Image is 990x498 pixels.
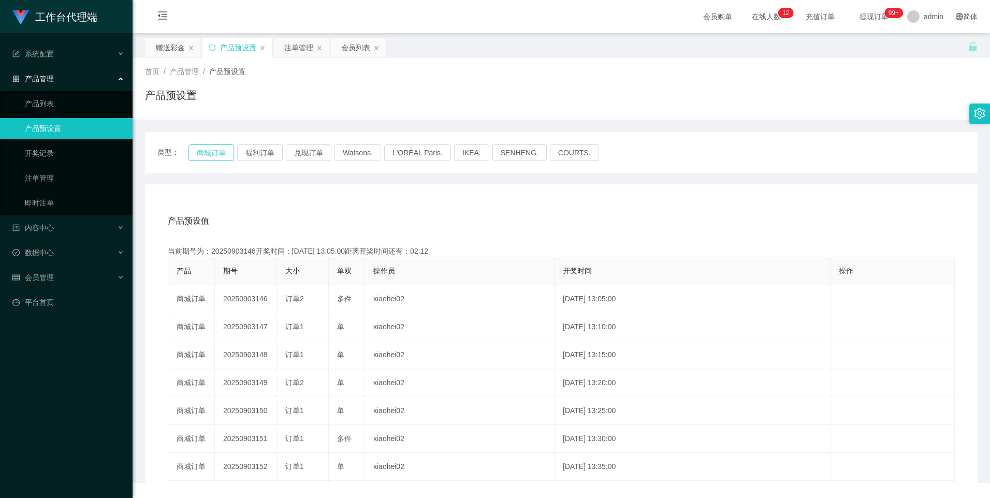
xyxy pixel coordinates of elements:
span: / [203,67,205,76]
td: 商城订单 [168,397,215,425]
i: 图标: appstore-o [12,75,20,82]
i: 图标: setting [974,108,985,119]
i: 图标: global [956,13,963,20]
td: 商城订单 [168,369,215,397]
span: 开奖时间 [563,267,592,275]
span: 提现订单 [854,13,894,20]
sup: 12 [778,8,793,18]
span: 在线人数 [747,13,786,20]
td: xiaohei02 [365,285,555,313]
td: xiaohei02 [365,369,555,397]
span: 订单1 [285,462,304,471]
span: 数据中心 [12,248,54,257]
td: xiaohei02 [365,341,555,369]
div: 当前期号为：20250903146开奖时间：[DATE] 13:05:00距离开奖时间还有：02:12 [168,246,955,257]
td: xiaohei02 [365,313,555,341]
img: logo.9652507e.png [12,10,29,25]
span: 产品管理 [12,75,54,83]
i: 图标: close [259,45,266,51]
button: 商城订单 [188,144,234,161]
span: 会员管理 [12,273,54,282]
h1: 产品预设置 [145,87,197,103]
span: 单 [337,406,344,415]
td: 商城订单 [168,425,215,453]
span: 多件 [337,295,352,303]
a: 图标: dashboard平台首页 [12,292,124,313]
span: 产品 [177,267,191,275]
td: [DATE] 13:25:00 [555,397,831,425]
a: 产品预设置 [25,118,124,139]
td: xiaohei02 [365,453,555,481]
p: 1 [782,8,786,18]
td: [DATE] 13:05:00 [555,285,831,313]
span: 多件 [337,434,352,443]
i: 图标: sync [209,44,216,51]
span: / [164,67,166,76]
button: IKEA. [454,144,489,161]
td: 商城订单 [168,313,215,341]
i: 图标: menu-fold [145,1,180,34]
span: 操作员 [373,267,395,275]
td: xiaohei02 [365,397,555,425]
button: Watsons. [334,144,381,161]
td: [DATE] 13:10:00 [555,313,831,341]
span: 期号 [223,267,238,275]
i: 图标: check-circle-o [12,249,20,256]
span: 产品预设置 [209,67,245,76]
a: 注单管理 [25,168,124,188]
span: 内容中心 [12,224,54,232]
div: 会员列表 [341,38,370,57]
button: SENHENG. [492,144,547,161]
a: 工作台代理端 [12,12,97,21]
button: L'ORÉAL Paris. [384,144,451,161]
td: 商城订单 [168,453,215,481]
a: 开奖记录 [25,143,124,164]
i: 图标: unlock [968,42,978,51]
td: 20250903148 [215,341,277,369]
span: 订单2 [285,378,304,387]
i: 图标: close [316,45,323,51]
td: 商城订单 [168,285,215,313]
td: [DATE] 13:15:00 [555,341,831,369]
button: 兑现订单 [286,144,331,161]
span: 单 [337,323,344,331]
i: 图标: close [188,45,194,51]
span: 订单1 [285,406,304,415]
span: 产品管理 [170,67,199,76]
i: 图标: form [12,50,20,57]
span: 操作 [839,267,853,275]
span: 单双 [337,267,352,275]
span: 大小 [285,267,300,275]
span: 单 [337,350,344,359]
div: 注单管理 [284,38,313,57]
span: 产品预设值 [168,215,209,227]
i: 图标: table [12,274,20,281]
td: [DATE] 13:35:00 [555,453,831,481]
td: 商城订单 [168,341,215,369]
h1: 工作台代理端 [35,1,97,34]
span: 订单1 [285,323,304,331]
div: 2021 [141,460,982,471]
span: 首页 [145,67,159,76]
span: 单 [337,378,344,387]
span: 订单1 [285,350,304,359]
td: 20250903152 [215,453,277,481]
span: 订单2 [285,295,304,303]
td: [DATE] 13:20:00 [555,369,831,397]
span: 类型： [157,144,188,161]
span: 订单1 [285,434,304,443]
button: 福利订单 [237,144,283,161]
p: 2 [786,8,790,18]
td: 20250903147 [215,313,277,341]
button: COURTS. [550,144,599,161]
i: 图标: profile [12,224,20,231]
td: xiaohei02 [365,425,555,453]
td: 20250903151 [215,425,277,453]
span: 充值订单 [800,13,840,20]
sup: 1056 [884,8,903,18]
td: 20250903149 [215,369,277,397]
a: 即时注单 [25,193,124,213]
span: 系统配置 [12,50,54,58]
i: 图标: close [373,45,380,51]
div: 赠送彩金 [156,38,185,57]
